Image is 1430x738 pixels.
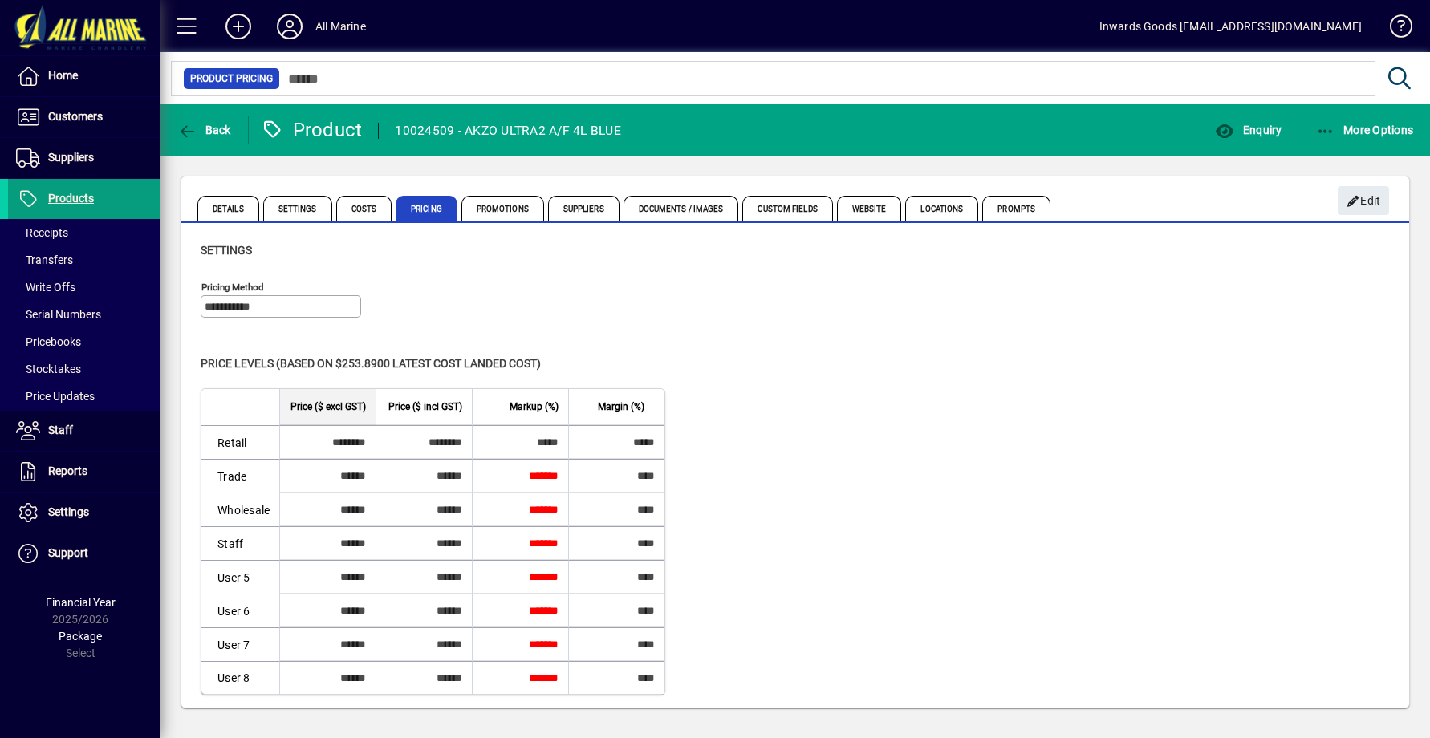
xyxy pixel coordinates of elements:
[8,301,160,328] a: Serial Numbers
[290,398,366,416] span: Price ($ excl GST)
[190,71,273,87] span: Product Pricing
[201,594,279,627] td: User 6
[201,627,279,661] td: User 7
[837,196,902,221] span: Website
[8,328,160,355] a: Pricebooks
[59,630,102,643] span: Package
[16,253,73,266] span: Transfers
[905,196,978,221] span: Locations
[48,464,87,477] span: Reports
[201,661,279,694] td: User 8
[48,546,88,559] span: Support
[336,196,392,221] span: Costs
[8,452,160,492] a: Reports
[16,308,101,321] span: Serial Numbers
[16,390,95,403] span: Price Updates
[8,383,160,410] a: Price Updates
[263,196,332,221] span: Settings
[8,219,160,246] a: Receipts
[201,459,279,493] td: Trade
[48,151,94,164] span: Suppliers
[8,493,160,533] a: Settings
[160,116,249,144] app-page-header-button: Back
[201,282,264,293] mat-label: Pricing method
[1347,188,1381,214] span: Edit
[16,281,75,294] span: Write Offs
[213,12,264,41] button: Add
[16,363,81,375] span: Stocktakes
[395,118,621,144] div: 10024509 - AKZO ULTRA2 A/F 4L BLUE
[8,138,160,178] a: Suppliers
[201,526,279,560] td: Staff
[461,196,544,221] span: Promotions
[982,196,1050,221] span: Prompts
[1312,116,1418,144] button: More Options
[8,533,160,574] a: Support
[548,196,620,221] span: Suppliers
[197,196,259,221] span: Details
[1316,124,1414,136] span: More Options
[46,596,116,609] span: Financial Year
[1215,124,1282,136] span: Enquiry
[598,398,644,416] span: Margin (%)
[16,335,81,348] span: Pricebooks
[742,196,832,221] span: Custom Fields
[201,493,279,526] td: Wholesale
[510,398,559,416] span: Markup (%)
[8,97,160,137] a: Customers
[201,244,252,257] span: Settings
[8,411,160,451] a: Staff
[396,196,457,221] span: Pricing
[173,116,235,144] button: Back
[8,56,160,96] a: Home
[1338,186,1389,215] button: Edit
[177,124,231,136] span: Back
[48,110,103,123] span: Customers
[8,274,160,301] a: Write Offs
[8,246,160,274] a: Transfers
[201,560,279,594] td: User 5
[1211,116,1286,144] button: Enquiry
[48,424,73,436] span: Staff
[388,398,462,416] span: Price ($ incl GST)
[1099,14,1362,39] div: Inwards Goods [EMAIL_ADDRESS][DOMAIN_NAME]
[16,226,68,239] span: Receipts
[261,117,363,143] div: Product
[8,355,160,383] a: Stocktakes
[201,357,541,370] span: Price levels (based on $253.8900 Latest cost landed cost)
[1378,3,1410,55] a: Knowledge Base
[201,425,279,459] td: Retail
[624,196,739,221] span: Documents / Images
[264,12,315,41] button: Profile
[48,192,94,205] span: Products
[315,14,366,39] div: All Marine
[48,505,89,518] span: Settings
[48,69,78,82] span: Home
